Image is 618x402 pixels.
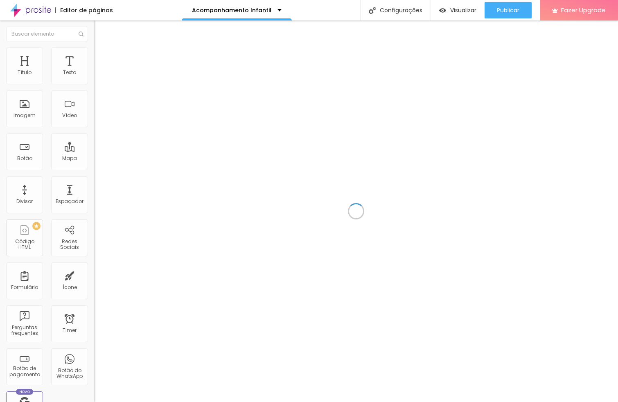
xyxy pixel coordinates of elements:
img: Icone [369,7,376,14]
button: Visualizar [431,2,485,18]
div: Novo [16,389,34,395]
div: Divisor [16,199,33,204]
div: Mapa [62,156,77,161]
div: Vídeo [62,113,77,118]
div: Botão [17,156,32,161]
div: Espaçador [56,199,83,204]
img: view-1.svg [439,7,446,14]
div: Imagem [14,113,36,118]
img: Icone [79,32,83,36]
div: Perguntas frequentes [8,325,41,337]
div: Timer [63,327,77,333]
div: Título [18,70,32,75]
div: Editor de páginas [55,7,113,13]
span: Publicar [497,7,519,14]
div: Código HTML [8,239,41,251]
div: Formulário [11,285,38,290]
input: Buscar elemento [6,27,88,41]
div: Redes Sociais [53,239,86,251]
span: Fazer Upgrade [561,7,606,14]
div: Botão do WhatsApp [53,368,86,379]
div: Texto [63,70,76,75]
div: Ícone [63,285,77,290]
div: Botão de pagamento [8,366,41,377]
p: Acompanhamento Infantil [192,7,271,13]
span: Visualizar [450,7,476,14]
button: Publicar [485,2,532,18]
